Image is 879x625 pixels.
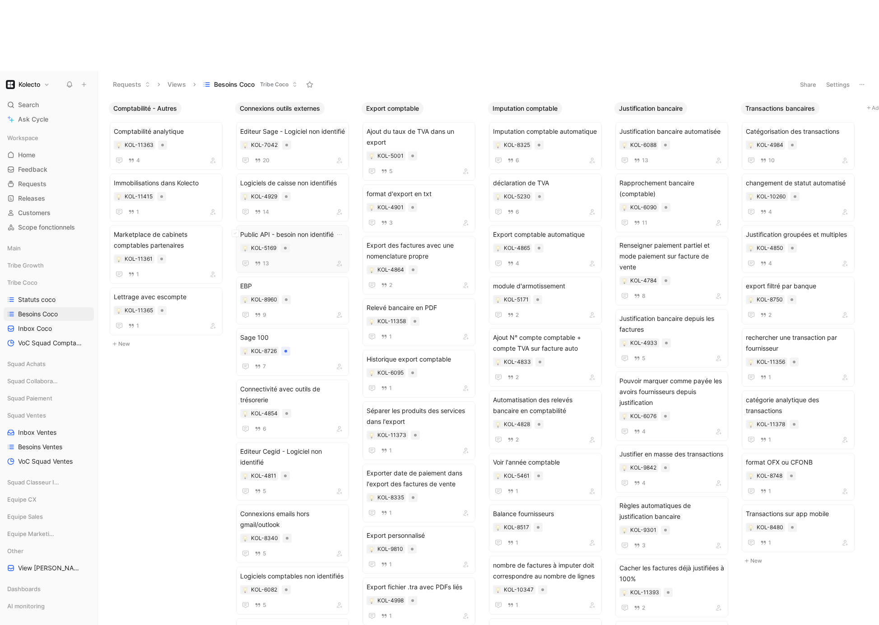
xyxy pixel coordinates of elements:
div: 💡 [748,245,754,251]
span: 13 [263,261,269,266]
div: Tribe Growth [4,258,94,275]
a: Justification groupées et multiples4 [742,225,855,273]
span: Justification bancaire depuis les factures [619,313,724,335]
button: 14 [253,207,271,217]
span: Requests [18,179,47,188]
div: KOL-4865 [504,244,530,253]
div: Tribe CocoStatuts cocoBesoins CocoInbox CocoVoC Squad Comptabilité [4,276,94,350]
span: 2 [516,375,519,380]
span: 5 [389,169,392,174]
a: changement de statut automatisé4 [742,174,855,221]
img: 💡 [369,268,374,273]
button: Connexions outils externes [235,102,325,115]
span: Imputation comptable [493,104,558,113]
img: 💡 [116,308,121,314]
div: KOL-4833 [504,357,531,367]
img: 💡 [495,246,501,251]
button: Views [163,78,190,91]
span: EBP [240,281,345,291]
img: 💡 [369,371,374,376]
button: Share [796,78,820,91]
button: 💡 [116,256,122,262]
img: 💡 [748,297,753,303]
a: Public API - besoin non identifié13 [236,225,349,273]
button: 💡 [495,193,501,200]
div: 💡 [621,277,628,284]
img: 💡 [116,257,121,262]
div: KOL-4901 [377,203,404,212]
a: Lettrage avec escompte1 [110,287,223,335]
span: export filtré par banque [746,281,851,291]
a: Rapprochement bancaire (comptable)11 [615,174,728,232]
span: Export comptable automatique [493,229,598,240]
button: 💡 [621,142,628,148]
a: Immobilisations dans Kolecto1 [110,174,223,221]
span: Home [18,150,35,160]
span: 3 [389,220,393,226]
a: Marketplace de cabinets comptables partenaires1 [110,225,223,284]
div: Search [4,98,94,112]
span: Scope fonctionnels [18,223,75,232]
img: 💡 [748,194,753,200]
div: KOL-4864 [377,265,404,274]
a: Renseigner paiement partiel et mode paiement sur facture de vente8 [615,236,728,305]
span: VoC Squad Comptabilité [18,338,82,348]
a: Export des factures avec une nomenclature propre2 [363,236,475,295]
div: 💡 [748,193,754,200]
button: 💡 [116,193,122,200]
span: Comptabilité - Autres [113,104,177,113]
div: KOL-4984 [757,141,783,150]
div: 💡 [495,296,501,303]
button: 6 [506,155,521,165]
img: 💡 [622,278,627,284]
div: Main [4,241,94,258]
span: Transactions bancaires [745,104,815,113]
div: 💡 [748,142,754,148]
div: Comptabilité - AutresNew [105,98,232,354]
button: Besoins CocoTribe Coco [199,78,302,91]
span: 1 [136,323,139,329]
div: KOL-8325 [504,141,530,150]
img: 💡 [495,360,501,365]
img: 💡 [622,205,627,211]
span: déclaration de TVA [493,178,598,188]
a: Inbox Coco [4,322,94,335]
div: 💡 [242,193,248,200]
div: KOL-5169 [251,244,276,253]
img: 💡 [242,143,248,148]
button: 💡 [495,359,501,365]
a: Requests [4,177,94,191]
a: Logiciels de caisse non identifiés14 [236,174,349,221]
a: catégorie analytique des transactions1 [742,390,855,449]
span: Export comptable [366,104,419,113]
a: Export comptable automatique4 [489,225,602,273]
span: format d'export en txt [367,188,471,199]
span: 5 [642,356,645,361]
div: 💡 [242,296,248,303]
span: 11 [642,220,647,226]
button: 💡 [368,370,375,376]
span: Sage 100 [240,332,345,343]
span: 4 [516,261,519,266]
button: 💡 [368,267,375,273]
button: 💡 [368,318,375,324]
div: KOL-6095 [377,368,404,377]
button: 4 [758,207,774,217]
div: KOL-6088 [630,141,656,150]
button: 💡 [242,348,248,354]
div: Main [4,241,94,255]
button: 💡 [242,142,248,148]
div: KOL-8960 [251,295,277,304]
div: Transactions bancairesNew [737,98,864,571]
span: 13 [642,158,648,163]
button: 1 [758,372,773,382]
div: KOL-5171 [504,295,529,304]
div: Squad Achats [4,357,94,371]
a: Scope fonctionnels [4,221,94,234]
span: 2 [768,312,772,318]
a: Imputation comptable automatique6 [489,122,602,170]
